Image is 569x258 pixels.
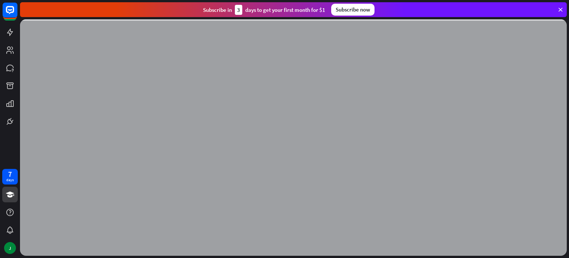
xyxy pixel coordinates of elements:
div: Subscribe now [331,4,375,16]
div: Subscribe in days to get your first month for $1 [203,5,325,15]
div: 3 [235,5,242,15]
div: J [4,242,16,254]
div: days [6,177,14,183]
div: 7 [8,171,12,177]
a: 7 days [2,169,18,184]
